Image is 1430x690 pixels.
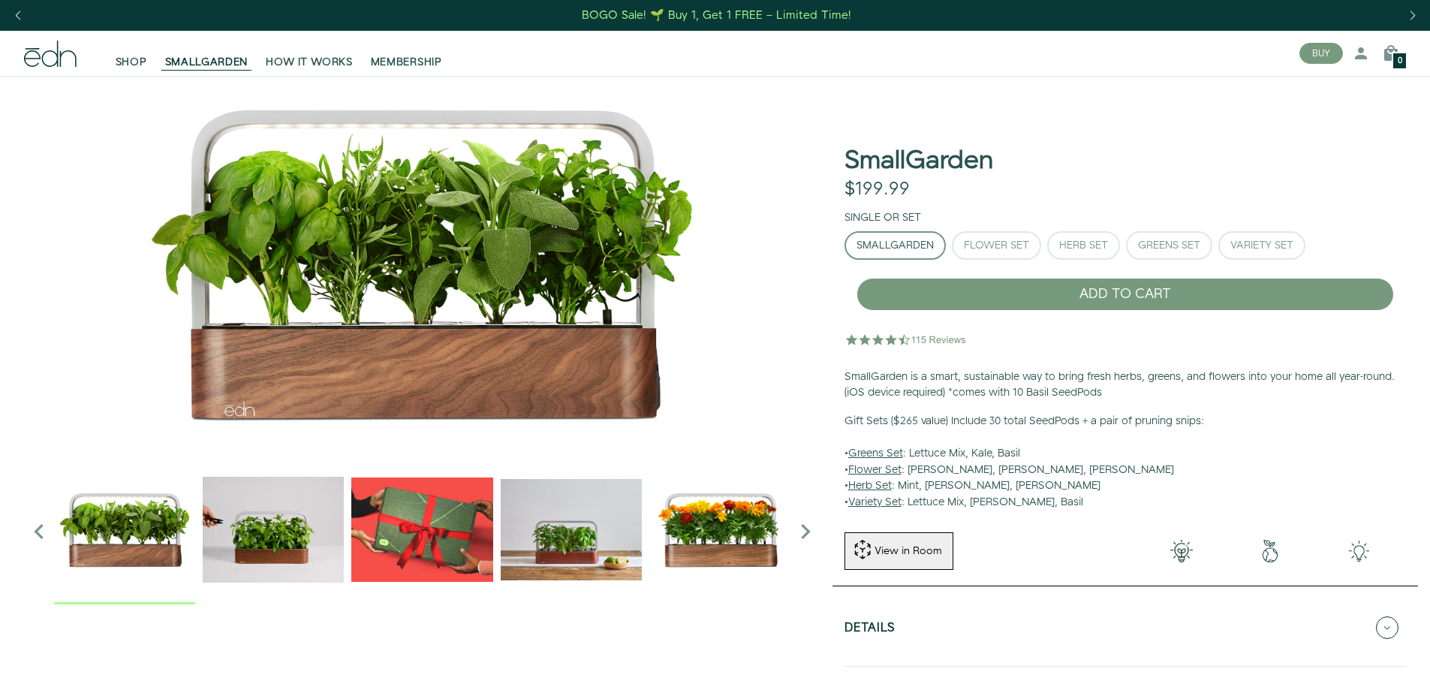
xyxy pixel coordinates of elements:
[165,55,248,70] span: SMALLGARDEN
[1126,231,1212,260] button: Greens Set
[1314,540,1403,562] img: edn-smallgarden-tech.png
[1059,240,1108,251] div: Herb Set
[848,463,902,478] u: Flower Set
[257,37,361,70] a: HOW IT WORKS
[844,369,1406,402] p: SmallGarden is a smart, sustainable way to bring fresh herbs, greens, and flowers into your home ...
[844,147,993,175] h1: SmallGarden
[1047,231,1120,260] button: Herb Set
[844,601,1406,654] button: Details
[1230,240,1293,251] div: Variety Set
[24,76,820,451] img: Official-EDN-SMALLGARDEN-HERB-HERO-SLV-2000px_4096x.png
[501,459,642,600] img: edn-smallgarden-mixed-herbs-table-product-2000px_1024x.jpg
[848,495,902,510] u: Variety Set
[351,459,492,604] div: 3 / 6
[844,324,968,354] img: 4.5 star rating
[116,55,147,70] span: SHOP
[848,446,903,461] u: Greens Set
[649,459,790,604] div: 5 / 6
[844,414,1204,429] b: Gift Sets ($265 value) Include 30 total SeedPods + a pair of pruning snips:
[844,532,953,570] button: View in Room
[371,55,442,70] span: MEMBERSHIP
[1218,231,1305,260] button: Variety Set
[582,8,851,23] div: BOGO Sale! 🌱 Buy 1, Get 1 FREE – Limited Time!
[844,414,1406,511] p: • : Lettuce Mix, Kale, Basil • : [PERSON_NAME], [PERSON_NAME], [PERSON_NAME] • : Mint, [PERSON_NA...
[844,210,921,225] label: Single or Set
[964,240,1029,251] div: Flower Set
[24,517,54,547] i: Previous slide
[1138,240,1200,251] div: Greens Set
[501,459,642,604] div: 4 / 6
[856,240,934,251] div: SmallGarden
[1299,43,1343,64] button: BUY
[844,231,946,260] button: SmallGarden
[203,459,344,604] div: 2 / 6
[844,179,910,200] div: $199.99
[156,37,257,70] a: SMALLGARDEN
[24,76,820,451] div: 1 / 6
[351,459,492,600] img: EMAILS_-_Holiday_21_PT1_28_9986b34a-7908-4121-b1c1-9595d1e43abe_1024x.png
[952,231,1041,260] button: Flower Set
[848,478,892,493] u: Herb Set
[203,459,344,600] img: edn-trim-basil.2021-09-07_14_55_24_1024x.gif
[107,37,156,70] a: SHOP
[1226,540,1314,562] img: green-earth.png
[580,4,853,27] a: BOGO Sale! 🌱 Buy 1, Get 1 FREE – Limited Time!
[1137,540,1226,562] img: 001-light-bulb.png
[844,622,896,639] h5: Details
[856,278,1394,311] button: ADD TO CART
[54,459,195,604] div: 1 / 6
[1314,645,1415,682] iframe: Opens a widget where you can find more information
[790,517,820,547] i: Next slide
[1398,57,1402,65] span: 0
[266,55,352,70] span: HOW IT WORKS
[873,544,944,559] div: View in Room
[54,459,195,600] img: Official-EDN-SMALLGARDEN-HERB-HERO-SLV-2000px_1024x.png
[362,37,451,70] a: MEMBERSHIP
[649,459,790,600] img: edn-smallgarden-marigold-hero-SLV-2000px_1024x.png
